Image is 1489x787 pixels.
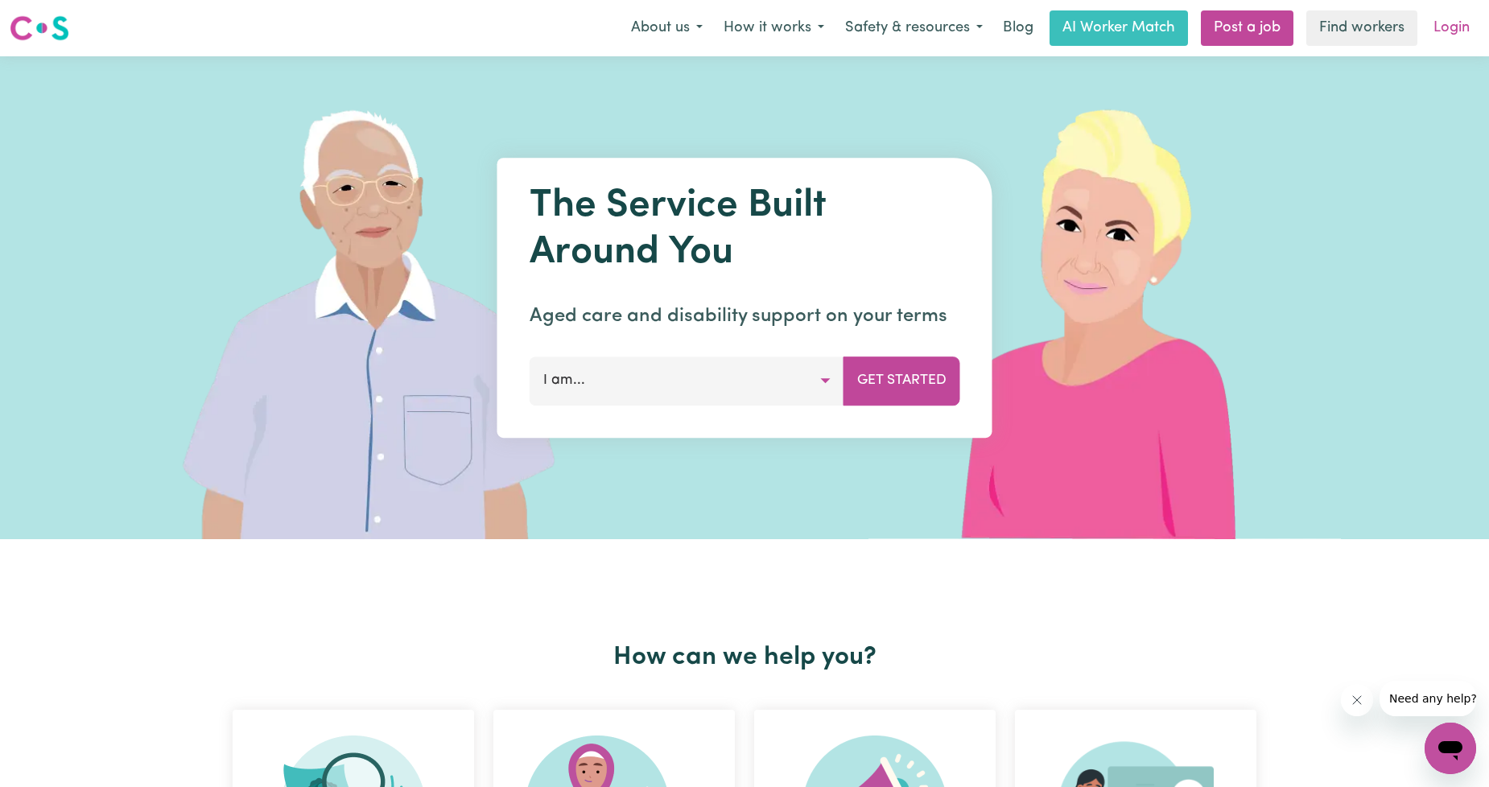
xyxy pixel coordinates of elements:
h2: How can we help you? [223,642,1266,673]
a: Blog [993,10,1043,46]
iframe: Button to launch messaging window [1425,723,1476,774]
button: How it works [713,11,835,45]
a: Careseekers logo [10,10,69,47]
img: Careseekers logo [10,14,69,43]
iframe: Close message [1341,684,1373,716]
button: I am... [530,356,844,405]
a: Login [1424,10,1479,46]
button: Safety & resources [835,11,993,45]
button: Get Started [843,356,960,405]
iframe: Message from company [1380,681,1476,716]
button: About us [621,11,713,45]
p: Aged care and disability support on your terms [530,302,960,331]
h1: The Service Built Around You [530,183,960,276]
a: Find workers [1306,10,1417,46]
a: Post a job [1201,10,1293,46]
a: AI Worker Match [1050,10,1188,46]
span: Need any help? [10,11,97,24]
